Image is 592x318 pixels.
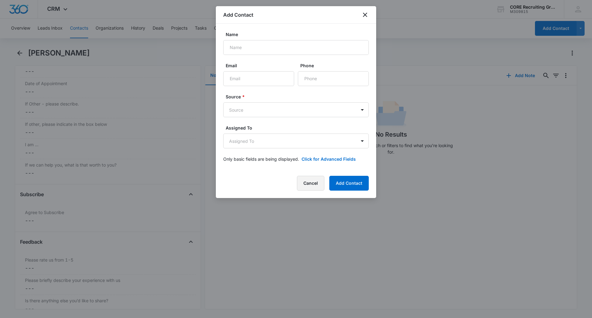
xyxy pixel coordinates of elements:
[361,11,369,19] button: close
[226,125,371,131] label: Assigned To
[297,176,324,191] button: Cancel
[223,71,294,86] input: Email
[223,40,369,55] input: Name
[226,93,371,100] label: Source
[223,11,253,19] h1: Add Contact
[226,62,297,69] label: Email
[298,71,369,86] input: Phone
[302,156,356,162] button: Click for Advanced Fields
[300,62,371,69] label: Phone
[329,176,369,191] button: Add Contact
[226,31,371,38] label: Name
[223,156,299,162] p: Only basic fields are being displayed.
